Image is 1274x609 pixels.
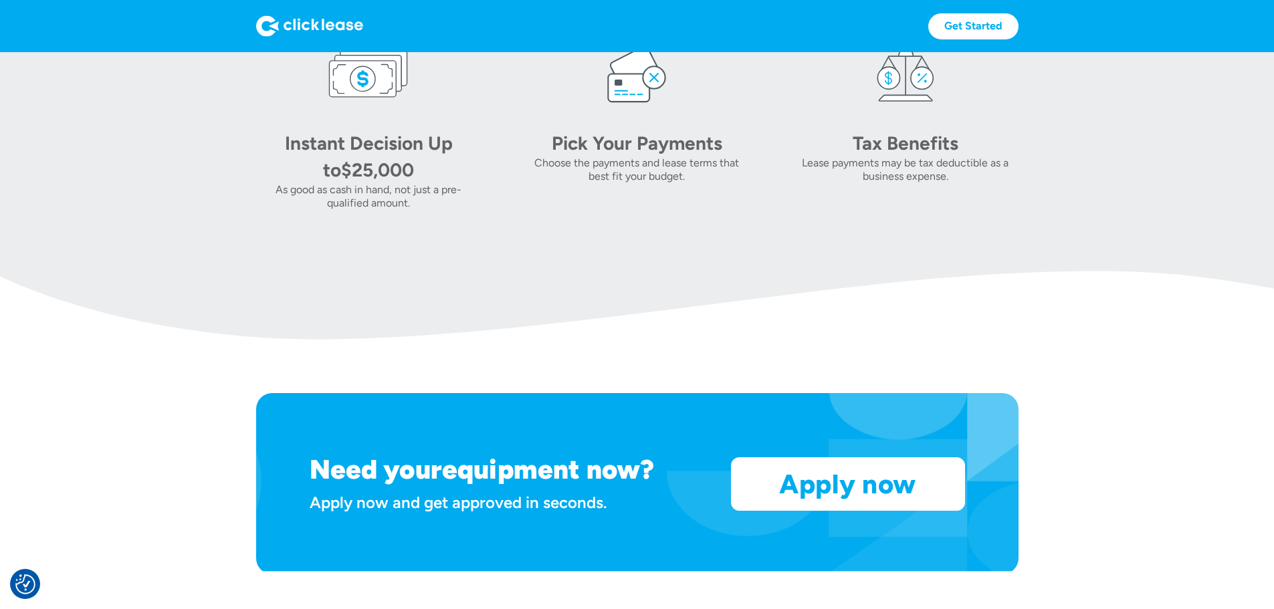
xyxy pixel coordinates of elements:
[310,491,715,514] div: Apply now and get approved in seconds.
[865,33,946,114] img: tax icon
[812,130,999,156] div: Tax Benefits
[442,453,654,485] h1: equipment now?
[15,574,35,594] img: Revisit consent button
[524,156,750,183] div: Choose the payments and lease terms that best fit your budget.
[792,156,1018,183] div: Lease payments may be tax deductible as a business expense.
[341,158,414,181] div: $25,000
[310,453,442,485] h1: Need your
[328,33,409,114] img: money icon
[285,132,453,181] div: Instant Decision Up to
[597,33,677,114] img: card icon
[256,15,363,37] img: Logo
[543,130,730,156] div: Pick Your Payments
[15,574,35,594] button: Consent Preferences
[732,458,964,510] a: Apply now
[256,183,482,210] div: As good as cash in hand, not just a pre-qualified amount.
[928,13,1019,39] a: Get Started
